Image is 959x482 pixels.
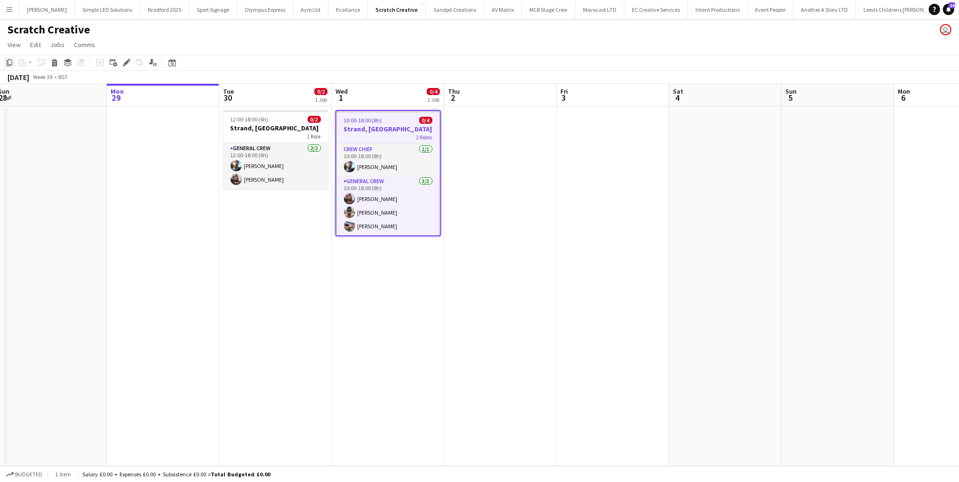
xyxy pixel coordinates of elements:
app-card-role: General Crew3/310:00-18:00 (8h)[PERSON_NAME][PERSON_NAME][PERSON_NAME] [336,176,440,235]
button: Sport Signage [189,0,237,19]
div: [DATE] [8,72,29,82]
span: 5 [784,92,797,103]
span: 3 [559,92,568,103]
a: View [4,39,24,51]
app-card-role: Crew Chief1/110:00-18:00 (8h)[PERSON_NAME] [336,144,440,176]
span: 0/4 [427,88,440,95]
app-job-card: 10:00-18:00 (8h)0/4Strand, [GEOGRAPHIC_DATA]2 RolesCrew Chief1/110:00-18:00 (8h)[PERSON_NAME]Gene... [336,110,441,236]
div: 1 Job [315,96,327,103]
button: Scratch Creative [368,0,426,19]
button: EC Creative Services [624,0,688,19]
span: Week 39 [31,73,55,80]
button: Another A Story LTD [793,0,856,19]
span: 0/4 [419,117,432,124]
button: Leeds Childrens [PERSON_NAME] [856,0,951,19]
a: 24 [943,4,954,15]
span: View [8,40,21,49]
button: Intent Productions [688,0,748,19]
span: Edit [30,40,41,49]
button: Olympus Express [237,0,293,19]
button: Budgeted [5,469,44,480]
span: 2 Roles [416,134,432,141]
span: 1 [334,92,348,103]
button: Ayre Ltd [293,0,328,19]
button: Bradford 2025 [140,0,189,19]
span: Total Budgeted £0.00 [211,471,270,478]
span: Sun [785,87,797,96]
a: Comms [70,39,99,51]
h3: Strand, [GEOGRAPHIC_DATA] [336,125,440,133]
div: Salary £0.00 + Expenses £0.00 + Subsistence £0.00 = [82,471,270,478]
div: 1 Job [427,96,440,103]
button: Event People [748,0,793,19]
span: Sat [673,87,683,96]
button: AV Matrix [484,0,522,19]
span: 12:00-18:00 (6h) [231,116,269,123]
span: 4 [671,92,683,103]
button: Evallance [328,0,368,19]
span: Thu [448,87,460,96]
span: 0/2 [308,116,321,123]
span: 1 Role [307,133,321,140]
app-job-card: 12:00-18:00 (6h)0/2Strand, [GEOGRAPHIC_DATA]1 RoleGeneral Crew2/212:00-18:00 (6h)[PERSON_NAME][PE... [223,110,328,189]
button: MCR Stage Crew [522,0,575,19]
button: Movocast LTD [575,0,624,19]
span: 1 item [52,471,74,478]
span: Wed [336,87,348,96]
button: [PERSON_NAME] [19,0,75,19]
h3: Strand, [GEOGRAPHIC_DATA] [223,124,328,132]
span: 29 [109,92,124,103]
button: Sandpit Creations [426,0,484,19]
app-user-avatar: Dominic Riley [940,24,951,35]
span: Tue [223,87,234,96]
span: Fri [560,87,568,96]
span: 6 [896,92,910,103]
span: 10:00-18:00 (8h) [344,117,382,124]
span: Mon [111,87,124,96]
span: 24 [949,2,955,8]
button: Simple LED Solutions [75,0,140,19]
span: 2 [447,92,460,103]
span: 0/2 [314,88,328,95]
span: 30 [222,92,234,103]
span: Jobs [50,40,64,49]
h1: Scratch Creative [8,23,90,37]
span: Comms [74,40,95,49]
div: BST [58,73,68,80]
span: Mon [898,87,910,96]
span: Budgeted [15,471,42,478]
a: Jobs [47,39,68,51]
app-card-role: General Crew2/212:00-18:00 (6h)[PERSON_NAME][PERSON_NAME] [223,143,328,189]
a: Edit [26,39,45,51]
